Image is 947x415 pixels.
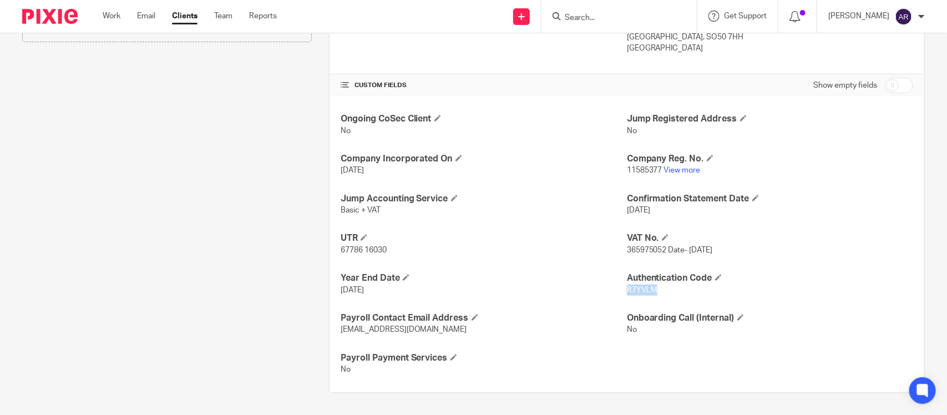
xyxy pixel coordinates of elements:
[627,166,662,174] span: 11585377
[627,127,637,135] span: No
[214,11,232,22] a: Team
[172,11,197,22] a: Clients
[341,352,627,364] h4: Payroll Payment Services
[724,12,767,20] span: Get Support
[627,272,913,284] h4: Authentication Code
[627,153,913,165] h4: Company Reg. No.
[341,81,627,90] h4: CUSTOM FIELDS
[341,206,381,214] span: Basic + VAT
[103,11,120,22] a: Work
[627,206,650,214] span: [DATE]
[627,312,913,324] h4: Onboarding Call (Internal)
[341,193,627,205] h4: Jump Accounting Service
[341,246,387,254] span: 67786 16030
[895,8,913,26] img: svg%3E
[341,272,627,284] h4: Year End Date
[627,326,637,333] span: No
[341,127,351,135] span: No
[627,193,913,205] h4: Confirmation Statement Date
[341,326,467,333] span: [EMAIL_ADDRESS][DOMAIN_NAME]
[137,11,155,22] a: Email
[627,43,913,54] p: [GEOGRAPHIC_DATA]
[341,113,627,125] h4: Ongoing CoSec Client
[341,286,364,294] span: [DATE]
[627,113,913,125] h4: Jump Registered Address
[341,366,351,373] span: No
[813,80,877,91] label: Show empty fields
[341,153,627,165] h4: Company Incorporated On
[341,232,627,244] h4: UTR
[341,166,364,174] span: [DATE]
[627,286,657,294] span: R7YVLM
[627,246,713,254] span: 365975052 Date- [DATE]
[664,166,701,174] a: View more
[627,232,913,244] h4: VAT No.
[22,9,78,24] img: Pixie
[828,11,889,22] p: [PERSON_NAME]
[564,13,664,23] input: Search
[627,32,913,43] p: [GEOGRAPHIC_DATA], SO50 7HH
[341,312,627,324] h4: Payroll Contact Email Address
[249,11,277,22] a: Reports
